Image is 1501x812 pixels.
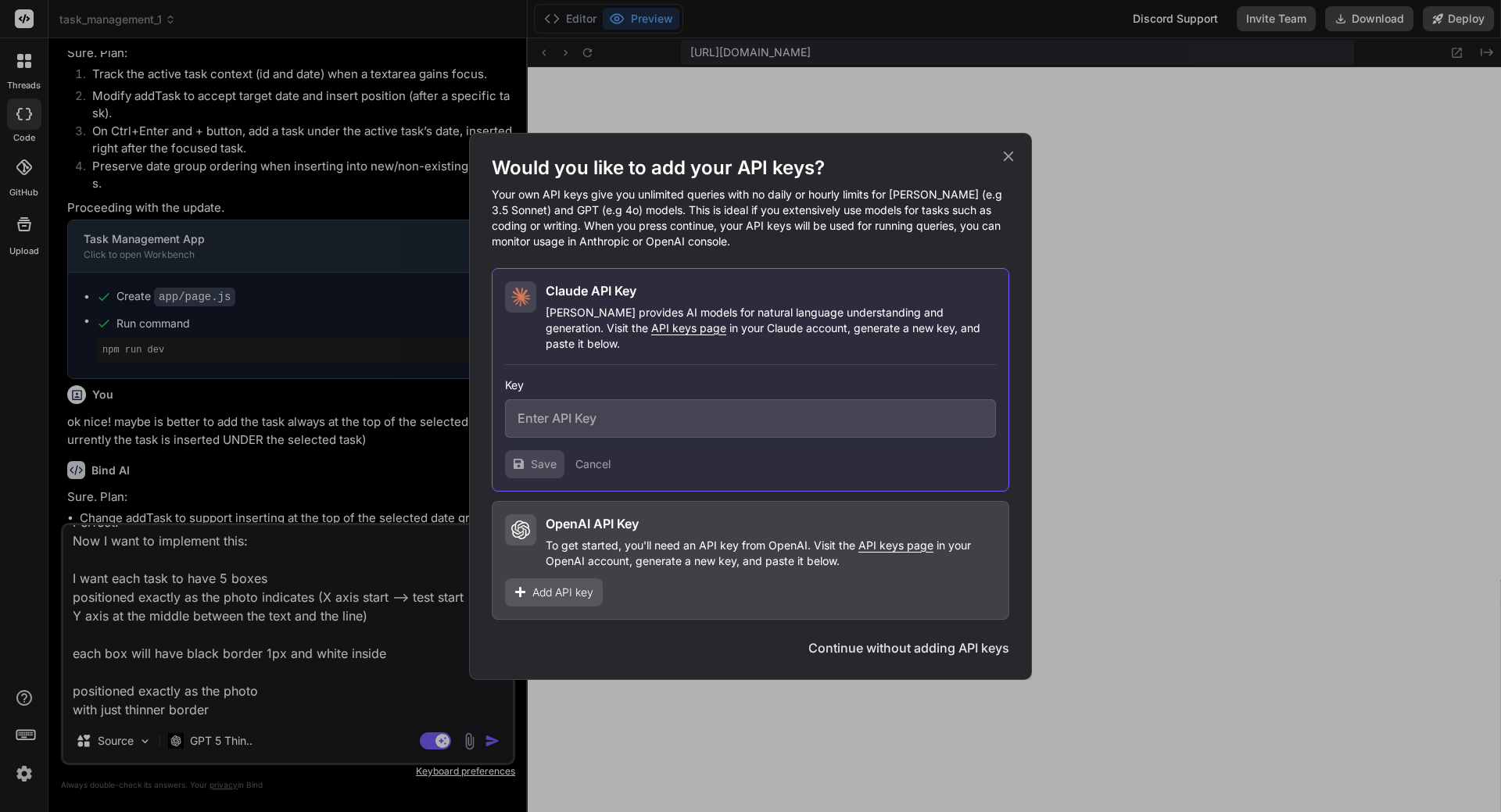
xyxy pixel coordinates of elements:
[492,187,1009,249] p: Your own API keys give you unlimited queries with no daily or hourly limits for [PERSON_NAME] (e....
[492,156,1009,181] h1: Would you like to add your API keys?
[546,514,639,533] h2: OpenAI API Key
[505,450,564,478] button: Save
[531,456,557,472] span: Save
[546,538,996,569] p: To get started, you'll need an API key from OpenAI. Visit the in your OpenAI account, generate a ...
[858,538,933,552] span: API keys page
[651,321,726,334] span: API keys page
[505,399,996,438] input: Enter API Key
[808,639,1009,657] button: Continue without adding API keys
[546,281,636,300] h2: Claude API Key
[546,305,996,352] p: [PERSON_NAME] provides AI models for natural language understanding and generation. Visit the in ...
[575,456,611,472] button: Cancel
[505,377,996,393] h3: Key
[532,585,593,600] span: Add API key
